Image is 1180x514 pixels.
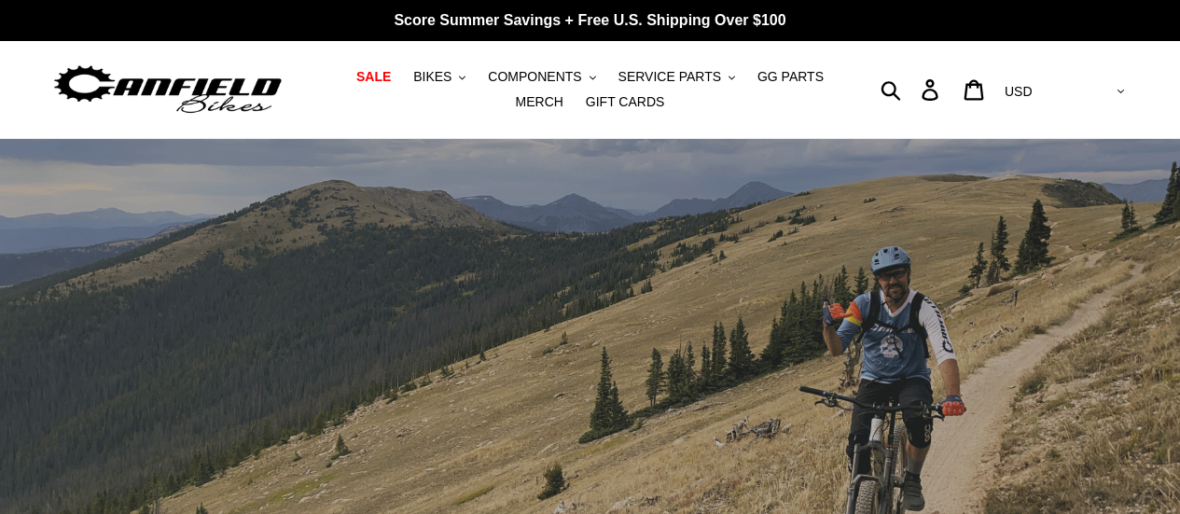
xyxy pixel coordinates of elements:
[404,64,475,90] button: BIKES
[748,64,833,90] a: GG PARTS
[479,64,604,90] button: COMPONENTS
[618,69,721,85] span: SERVICE PARTS
[757,69,824,85] span: GG PARTS
[507,90,573,115] a: MERCH
[586,94,665,110] span: GIFT CARDS
[488,69,581,85] span: COMPONENTS
[51,61,285,119] img: Canfield Bikes
[356,69,391,85] span: SALE
[576,90,674,115] a: GIFT CARDS
[413,69,451,85] span: BIKES
[347,64,400,90] a: SALE
[609,64,744,90] button: SERVICE PARTS
[516,94,563,110] span: MERCH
